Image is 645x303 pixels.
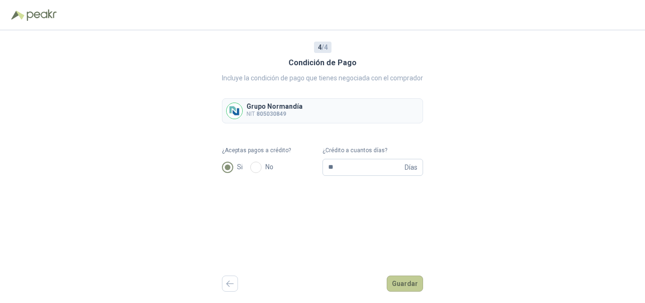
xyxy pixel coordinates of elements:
span: Si [233,162,246,172]
h3: Condición de Pago [289,57,356,69]
p: Incluye la condición de pago que tienes negociada con el comprador [222,73,423,83]
label: ¿Crédito a cuantos días? [322,146,423,155]
img: Company Logo [227,103,242,119]
label: ¿Aceptas pagos a crédito? [222,146,322,155]
span: No [262,162,277,172]
img: Peakr [26,9,57,21]
p: NIT [246,110,303,119]
b: 805030849 [256,111,286,117]
p: Grupo Normandía [246,103,303,110]
b: 4 [318,43,322,51]
button: Guardar [387,276,423,292]
span: Días [405,159,417,175]
img: Logo [11,10,25,20]
span: / 4 [318,42,328,52]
